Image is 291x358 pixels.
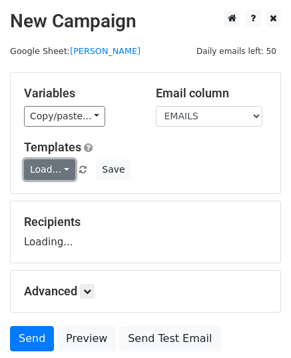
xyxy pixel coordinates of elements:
h5: Recipients [24,215,267,229]
span: Daily emails left: 50 [192,44,281,59]
h5: Variables [24,86,136,101]
a: Send Test Email [119,326,220,351]
div: Loading... [24,215,267,249]
a: Send [10,326,54,351]
a: Daily emails left: 50 [192,46,281,56]
small: Google Sheet: [10,46,141,56]
button: Save [96,159,131,180]
a: [PERSON_NAME] [70,46,141,56]
h5: Advanced [24,284,267,299]
a: Load... [24,159,75,180]
a: Preview [57,326,116,351]
h5: Email column [156,86,268,101]
a: Copy/paste... [24,106,105,127]
h2: New Campaign [10,10,281,33]
a: Templates [24,140,81,154]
